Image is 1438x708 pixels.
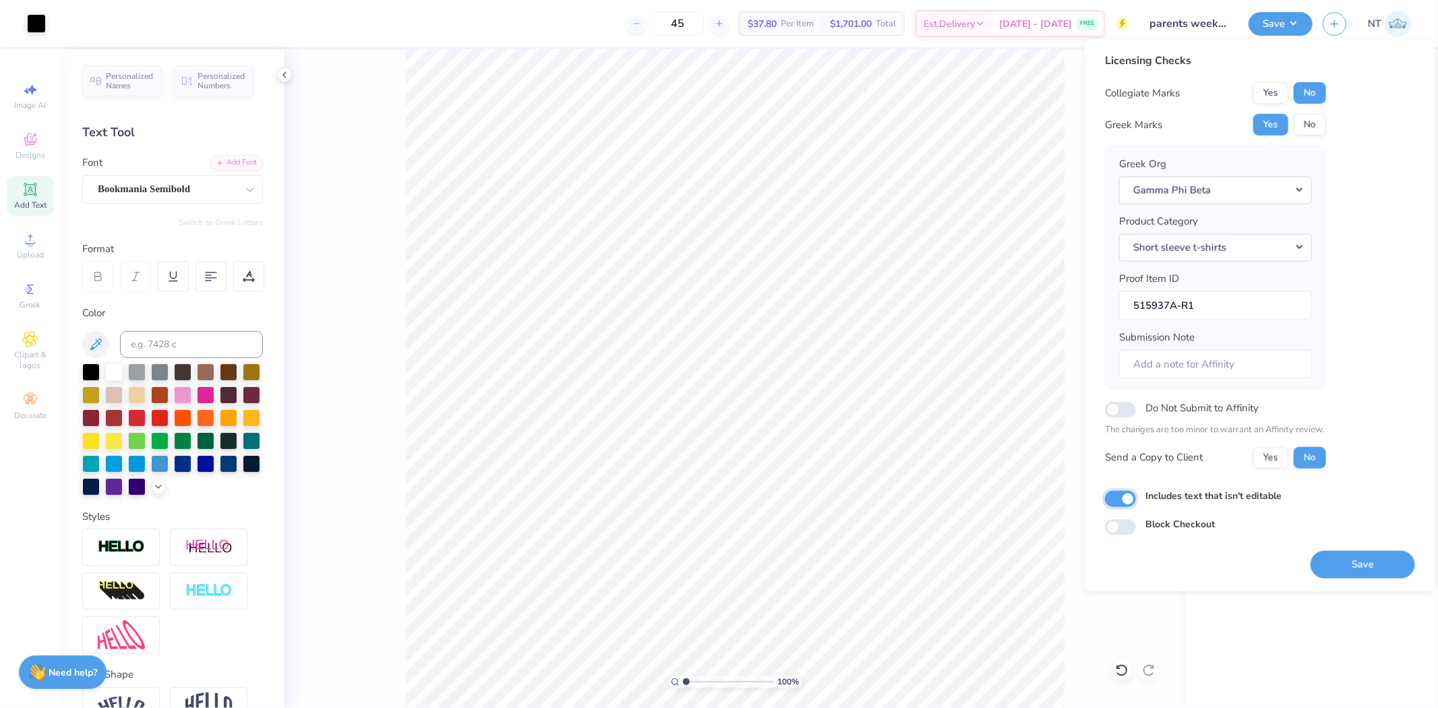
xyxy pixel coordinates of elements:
[120,331,263,358] input: e.g. 7428 c
[82,241,264,257] div: Format
[1119,214,1198,229] label: Product Category
[781,17,814,31] span: Per Item
[20,299,41,310] span: Greek
[1119,271,1179,287] label: Proof Item ID
[1368,16,1381,32] span: NT
[1253,82,1288,104] button: Yes
[82,123,263,142] div: Text Tool
[748,17,777,31] span: $37.80
[16,150,45,160] span: Designs
[1105,450,1203,465] div: Send a Copy to Client
[210,155,263,171] div: Add Font
[1385,11,1411,37] img: Nestor Talens
[1294,114,1326,136] button: No
[1105,53,1326,69] div: Licensing Checks
[830,17,872,31] span: $1,701.00
[98,581,145,602] img: 3d Illusion
[14,410,47,421] span: Decorate
[1119,156,1166,172] label: Greek Org
[49,666,98,679] strong: Need help?
[1105,117,1162,133] div: Greek Marks
[999,17,1072,31] span: [DATE] - [DATE]
[1119,330,1195,345] label: Submission Note
[876,17,896,31] span: Total
[1145,399,1259,417] label: Do Not Submit to Affinity
[14,200,47,210] span: Add Text
[1145,517,1215,531] label: Block Checkout
[1119,176,1312,204] button: Gamma Phi Beta
[17,249,44,260] span: Upload
[1105,423,1326,437] p: The changes are too minor to warrant an Affinity review.
[7,349,54,371] span: Clipart & logos
[924,17,975,31] span: Est. Delivery
[106,71,154,90] span: Personalized Names
[98,539,145,555] img: Stroke
[185,583,233,599] img: Negative Space
[198,71,245,90] span: Personalized Numbers
[1080,19,1094,28] span: FREE
[82,305,263,321] div: Color
[651,11,704,36] input: – –
[82,509,263,525] div: Styles
[1253,446,1288,468] button: Yes
[98,620,145,649] img: Free Distort
[82,155,102,171] label: Font
[1145,488,1282,502] label: Includes text that isn't editable
[185,539,233,556] img: Shadow
[1105,86,1180,101] div: Collegiate Marks
[82,667,263,682] div: Text Shape
[15,100,47,111] span: Image AI
[1311,550,1415,578] button: Save
[1294,82,1326,104] button: No
[1294,446,1326,468] button: No
[1253,114,1288,136] button: Yes
[777,676,799,688] span: 100 %
[1139,10,1238,37] input: Untitled Design
[1249,12,1313,36] button: Save
[1119,349,1312,378] input: Add a note for Affinity
[179,217,263,228] button: Switch to Greek Letters
[1119,233,1312,261] button: Short sleeve t-shirts
[1368,11,1411,37] a: NT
